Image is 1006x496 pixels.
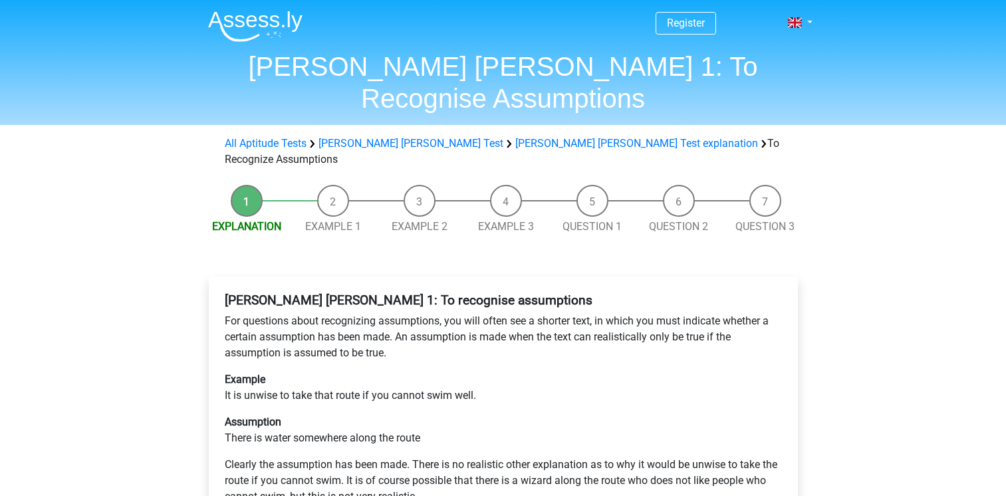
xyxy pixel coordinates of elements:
[515,137,758,150] a: [PERSON_NAME] [PERSON_NAME] Test explanation
[219,136,787,168] div: To Recognize Assumptions
[735,220,795,233] a: Question 3
[318,137,503,150] a: [PERSON_NAME] [PERSON_NAME] Test
[392,220,447,233] a: Example 2
[478,220,534,233] a: Example 3
[225,137,307,150] a: All Aptitude Tests
[563,220,622,233] a: Question 1
[305,220,361,233] a: Example 1
[212,220,281,233] a: Explanation
[225,414,782,446] p: There is water somewhere along the route
[225,416,281,428] b: Assumption
[225,313,782,361] p: For questions about recognizing assumptions, you will often see a shorter text, in which you must...
[208,11,303,42] img: Assessly
[225,372,782,404] p: It is unwise to take that route if you cannot swim well.
[667,17,705,29] a: Register
[649,220,708,233] a: Question 2
[225,293,592,308] b: [PERSON_NAME] [PERSON_NAME] 1: To recognise assumptions
[225,373,265,386] b: Example
[197,51,809,114] h1: [PERSON_NAME] [PERSON_NAME] 1: To Recognise Assumptions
